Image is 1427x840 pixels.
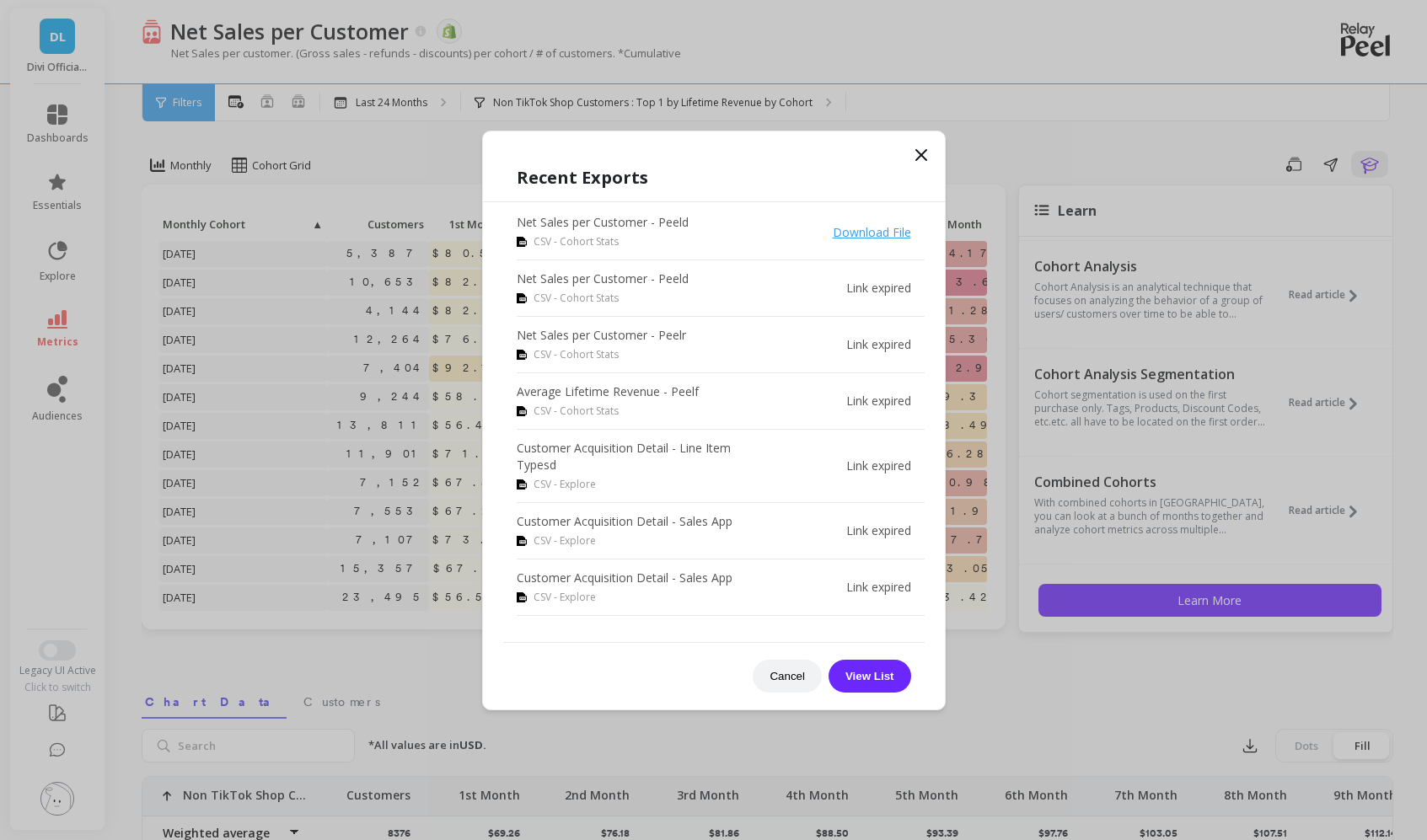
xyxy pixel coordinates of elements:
p: Net Sales per Customer - Peeld [517,270,689,287]
p: Customer Acquisition Detail - Sales App [517,570,732,586]
span: CSV - Cohort Stats [534,291,619,306]
p: Link expired [846,393,911,409]
img: csv icon [517,237,527,247]
p: Net Sales per Customer - Peeld [517,214,689,231]
img: csv icon [517,293,527,303]
img: csv icon [517,479,527,490]
a: Download File [833,224,911,240]
p: Link expired [846,336,911,353]
button: Cancel [753,660,822,693]
p: Customer Acquisition Detail - Sales App [517,513,732,530]
p: Link expired [846,280,911,297]
p: Customer Acquisition Detail - Line Item Typesd [517,440,753,474]
img: csv icon [517,350,527,360]
span: CSV - Cohort Stats [534,347,619,362]
span: CSV - Explore [534,533,596,548]
span: CSV - Cohort Stats [534,234,619,249]
p: Link expired [846,457,911,474]
span: CSV - Explore [534,590,596,605]
img: csv icon [517,536,527,546]
p: Net Sales per Customer - Peelr [517,327,686,344]
span: CSV - Explore [534,477,596,492]
img: csv icon [517,592,527,602]
p: Average Lifetime Revenue - Peelf [517,383,699,400]
p: Link expired [846,579,911,596]
img: csv icon [517,406,527,416]
p: Link expired [846,522,911,539]
span: CSV - Cohort Stats [534,404,619,419]
button: View List [829,660,911,693]
h1: Recent Exports [517,165,911,190]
